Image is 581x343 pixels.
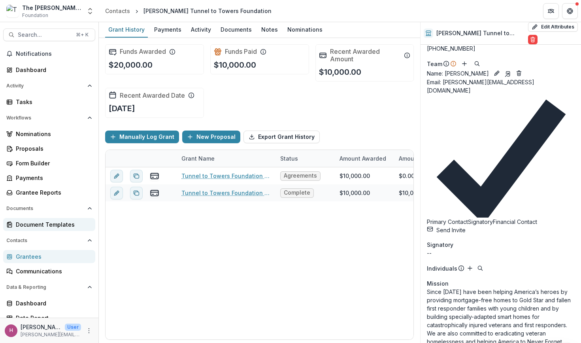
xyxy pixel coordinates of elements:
[16,144,89,153] div: Proposals
[105,24,148,35] div: Grant History
[492,68,502,78] button: Edit
[460,59,469,68] button: Add
[427,70,443,77] span: Name :
[514,68,524,78] button: Deletes
[3,47,95,60] button: Notifications
[109,59,153,71] p: $20,000.00
[340,189,370,197] div: $10,000.00
[102,5,275,17] nav: breadcrumb
[284,22,326,38] a: Nominations
[427,279,449,288] span: Mission
[110,187,123,199] button: edit
[275,150,335,167] div: Status
[188,22,214,38] a: Activity
[543,3,559,19] button: Partners
[151,24,185,35] div: Payments
[3,142,95,155] a: Proposals
[102,5,133,17] a: Contacts
[105,22,148,38] a: Grant History
[3,281,95,294] button: Open Data & Reporting
[16,159,89,167] div: Form Builder
[143,7,272,15] div: [PERSON_NAME] Tunnel to Towers Foundation
[105,131,179,143] button: Manually Log Grant
[21,331,81,338] p: [PERSON_NAME][EMAIL_ADDRESS][DOMAIN_NAME]
[335,150,394,167] div: Amount Awarded
[427,60,442,68] p: Team
[399,189,429,197] div: $10,000.00
[3,218,95,231] a: Document Templates
[319,66,361,78] p: $10,000.00
[16,252,89,261] div: Grantees
[16,51,92,57] span: Notifications
[468,218,493,225] span: Signatory
[493,218,537,225] span: Financial Contact
[3,127,95,140] a: Nominations
[16,299,89,307] div: Dashboard
[22,12,48,19] span: Foundation
[16,188,89,197] div: Grantee Reports
[427,249,575,257] div: --
[340,172,370,180] div: $10,000.00
[214,59,256,71] p: $10,000.00
[3,63,95,76] a: Dashboard
[85,3,96,19] button: Open entity switcher
[258,22,281,38] a: Notes
[427,218,468,225] span: Primary Contact
[225,48,257,55] h2: Funds Paid
[6,5,19,17] img: The Nathan & Esther K. Wagner Family Foundation
[284,190,310,196] span: Complete
[16,267,89,275] div: Communications
[18,32,71,38] span: Search...
[3,157,95,170] a: Form Builder
[16,314,89,322] div: Data Report
[3,265,95,278] a: Communications
[150,188,159,198] button: view-payments
[16,220,89,229] div: Document Templates
[3,112,95,124] button: Open Workflows
[120,92,185,99] h2: Recent Awarded Date
[22,4,81,12] div: The [PERSON_NAME] & [PERSON_NAME] Family Foundation
[9,328,13,333] div: hannah@jhphilanthropy.com
[120,48,166,55] h2: Funds Awarded
[427,241,453,249] span: Signatory
[74,30,90,39] div: ⌘ + K
[258,24,281,35] div: Notes
[528,35,538,44] button: Delete
[528,22,578,32] button: Edit Attributes
[188,24,214,35] div: Activity
[6,115,84,121] span: Workflows
[110,170,123,182] button: edit
[562,3,578,19] button: Get Help
[243,131,320,143] button: Export Grant History
[427,264,457,273] p: Individuals
[394,150,453,167] div: Amount Paid
[16,66,89,74] div: Dashboard
[427,69,489,78] a: Name: [PERSON_NAME]
[475,263,485,273] button: Search
[284,24,326,35] div: Nominations
[3,80,95,92] button: Open Activity
[3,311,95,324] a: Data Report
[472,59,482,68] button: Search
[3,186,95,199] a: Grantee Reports
[3,28,95,41] button: Search...
[217,24,255,35] div: Documents
[181,172,271,180] a: Tunnel to Towers Foundation - 2025 - Performance Report
[3,95,95,108] a: Tasks
[6,284,84,290] span: Data & Reporting
[3,202,95,215] button: Open Documents
[21,323,62,331] p: [PERSON_NAME][EMAIL_ADDRESS][DOMAIN_NAME]
[399,154,434,163] p: Amount Paid
[84,326,94,335] button: More
[181,189,271,197] a: Tunnel to Towers Foundation - 2024
[16,130,89,138] div: Nominations
[3,171,95,184] a: Payments
[275,154,303,163] div: Status
[130,187,143,199] button: Duplicate proposal
[436,30,525,37] h2: [PERSON_NAME] Tunnel to Towers Foundation
[65,324,81,331] p: User
[16,174,89,182] div: Payments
